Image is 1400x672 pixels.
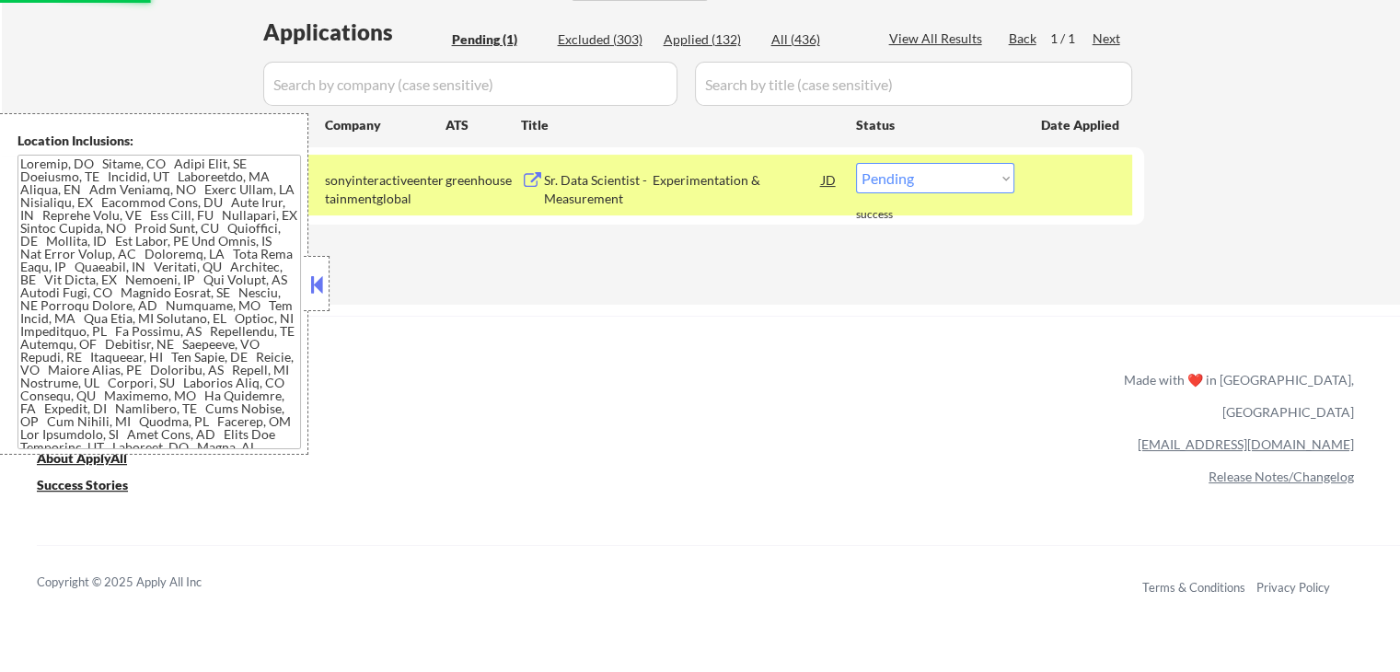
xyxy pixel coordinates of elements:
div: View All Results [889,29,988,48]
input: Search by company (case sensitive) [263,62,677,106]
div: Company [325,116,445,134]
div: JD [820,163,839,196]
input: Search by title (case sensitive) [695,62,1132,106]
div: Date Applied [1041,116,1122,134]
div: Status [856,108,1014,141]
u: About ApplyAll [37,450,127,466]
a: [EMAIL_ADDRESS][DOMAIN_NAME] [1138,436,1354,452]
div: Applied (132) [664,30,756,49]
a: About ApplyAll [37,449,153,472]
div: 1 / 1 [1050,29,1093,48]
a: Release Notes/Changelog [1209,469,1354,484]
a: Success Stories [37,476,153,499]
div: Back [1009,29,1038,48]
div: success [856,207,930,223]
div: greenhouse [445,171,521,190]
div: Title [521,116,839,134]
div: Next [1093,29,1122,48]
a: Privacy Policy [1256,580,1330,595]
div: ATS [445,116,521,134]
div: Pending (1) [452,30,544,49]
div: Applications [263,21,445,43]
div: All (436) [771,30,863,49]
div: sonyinteractiveentertainmentglobal [325,171,445,207]
div: Location Inclusions: [17,132,301,150]
a: Terms & Conditions [1142,580,1245,595]
a: Refer & earn free applications 👯‍♀️ [37,389,739,409]
div: Excluded (303) [558,30,650,49]
div: Made with ❤️ in [GEOGRAPHIC_DATA], [GEOGRAPHIC_DATA] [1117,364,1354,428]
div: Copyright © 2025 Apply All Inc [37,574,249,592]
div: Sr. Data Scientist - Experimentation & Measurement [544,171,822,207]
u: Success Stories [37,477,128,492]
